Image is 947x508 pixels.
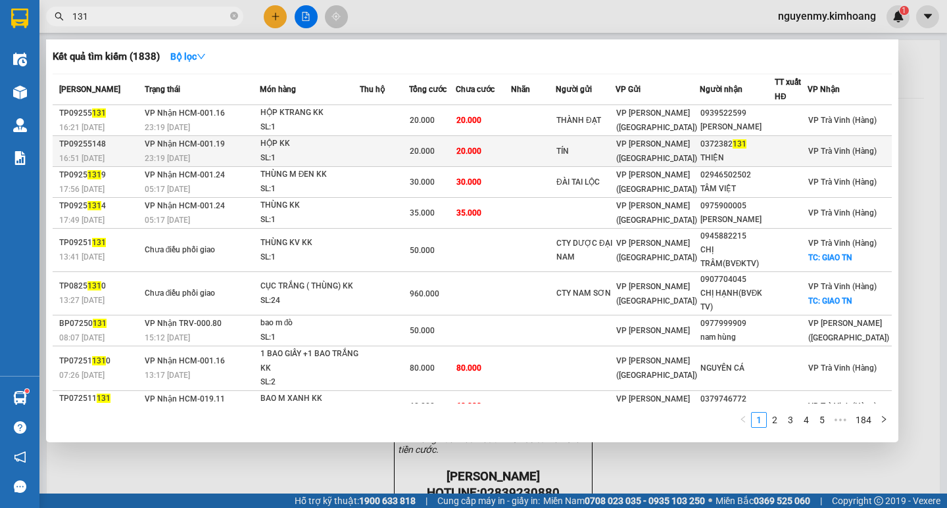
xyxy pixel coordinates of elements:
[456,116,481,125] span: 20.000
[556,85,592,94] span: Người gửi
[700,85,742,94] span: Người nhận
[13,391,27,405] img: warehouse-icon
[260,106,359,120] div: HỘP KTRANG KK
[5,38,148,63] span: CHÙA [DEMOGRAPHIC_DATA]
[783,413,798,427] a: 3
[808,208,877,218] span: VP Trà Vinh (Hàng)
[14,421,26,434] span: question-circle
[775,78,801,101] span: TT xuất HĐ
[556,145,615,158] div: TÍN
[700,392,774,406] div: 0379746772
[13,53,27,66] img: warehouse-icon
[808,402,877,411] span: VP Trà Vinh (Hàng)
[260,236,359,250] div: THÙNG KV KK
[556,237,615,264] div: CTY DƯỢC ĐẠI NAM
[72,9,228,24] input: Tìm tên, số ĐT hoặc mã đơn
[230,11,238,23] span: close-circle
[93,319,107,328] span: 131
[260,375,359,390] div: SL: 2
[5,26,148,63] span: VP [PERSON_NAME] ([GEOGRAPHIC_DATA]) -
[59,154,105,163] span: 16:51 [DATE]
[59,137,141,151] div: TP09255148
[700,317,774,331] div: 0977999909
[34,98,149,110] span: KO BAO HƯ BỂ- KO ĐỀN
[410,208,435,218] span: 35.000
[59,296,105,305] span: 13:27 [DATE]
[59,216,105,225] span: 17:49 [DATE]
[260,182,359,196] div: SL: 1
[735,412,751,428] button: left
[808,319,889,342] span: VP [PERSON_NAME] ([GEOGRAPHIC_DATA])
[616,139,697,163] span: VP [PERSON_NAME] ([GEOGRAPHIC_DATA])
[87,201,101,210] span: 131
[92,238,106,247] span: 131
[556,287,615,300] div: CTY NAM SƠN
[5,83,180,96] span: 0868616353 -
[616,282,697,306] span: VP [PERSON_NAME] ([GEOGRAPHIC_DATA])
[59,354,141,368] div: TP07251 0
[410,402,435,411] span: 60.000
[260,198,359,213] div: THÙNG KK
[456,177,481,187] span: 30.000
[5,98,149,110] span: GIAO:
[59,317,141,331] div: BP07250
[409,85,447,94] span: Tổng cước
[260,316,359,331] div: bao m đò
[616,108,697,132] span: VP [PERSON_NAME] ([GEOGRAPHIC_DATA])
[145,185,190,194] span: 05:17 [DATE]
[808,253,852,262] span: TC: GIAO TN
[59,252,105,262] span: 13:41 [DATE]
[25,389,29,393] sup: 1
[5,26,192,63] p: GỬI:
[700,361,774,375] div: NGUYÊN CÁ
[360,85,385,94] span: Thu hộ
[260,331,359,345] div: SL: 1
[170,51,206,62] strong: Bộ lọc
[700,120,774,134] div: [PERSON_NAME]
[197,52,206,61] span: down
[616,394,697,418] span: VP [PERSON_NAME] ([GEOGRAPHIC_DATA])
[700,213,774,227] div: [PERSON_NAME]
[876,412,892,428] button: right
[808,296,852,306] span: TC: GIAO TN
[145,216,190,225] span: 05:17 [DATE]
[700,287,774,314] div: CHỊ HẠNH(BVĐK TV)
[145,108,225,118] span: VP Nhận HCM-001.16
[616,201,697,225] span: VP [PERSON_NAME] ([GEOGRAPHIC_DATA])
[808,85,840,94] span: VP Nhận
[260,279,359,294] div: CỤC TRẮNG ( THÙNG) KK
[260,294,359,308] div: SL: 24
[13,118,27,132] img: warehouse-icon
[145,139,225,149] span: VP Nhận HCM-001.19
[808,239,877,248] span: VP Trà Vinh (Hàng)
[145,371,190,380] span: 13:17 [DATE]
[410,326,435,335] span: 50.000
[59,392,141,405] div: TP072511
[53,50,160,64] h3: Kết quả tìm kiếm ( 1838 )
[739,415,747,423] span: left
[410,116,435,125] span: 20.000
[814,412,830,428] li: 5
[556,114,615,127] div: THÀNH ĐẠT
[852,413,875,427] a: 184
[260,392,359,406] div: BAO M XANH KK
[733,139,746,149] span: 131
[410,363,435,373] span: 80.000
[700,168,774,182] div: 02946502502
[616,326,690,335] span: VP [PERSON_NAME]
[260,250,359,265] div: SL: 1
[808,116,877,125] span: VP Trà Vinh (Hàng)
[59,199,141,213] div: TP0925 4
[160,46,216,67] button: Bộ lọcdown
[556,175,615,189] div: ĐÀI TAI LỘC
[145,287,243,301] div: Chưa điều phối giao
[260,137,359,151] div: HỘP KK
[830,412,851,428] li: Next 5 Pages
[145,154,190,163] span: 23:19 [DATE]
[230,12,238,20] span: close-circle
[13,85,27,99] img: warehouse-icon
[700,229,774,243] div: 0945882215
[5,69,192,81] p: NHẬN:
[59,123,105,132] span: 16:21 [DATE]
[799,413,813,427] a: 4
